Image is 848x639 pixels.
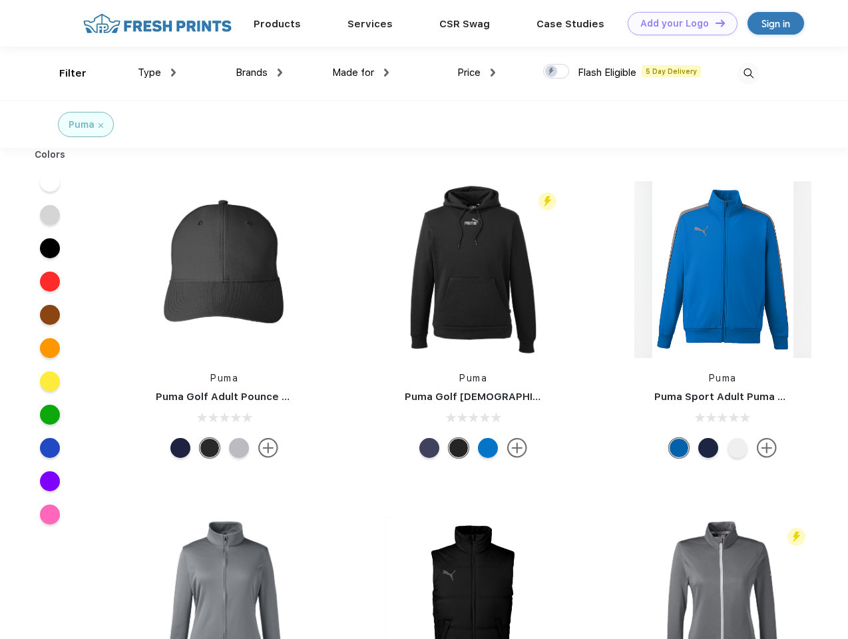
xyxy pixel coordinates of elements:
[156,391,359,403] a: Puma Golf Adult Pounce Adjustable Cap
[171,69,176,77] img: dropdown.png
[236,67,268,79] span: Brands
[787,528,805,546] img: flash_active_toggle.svg
[332,67,374,79] span: Made for
[405,391,652,403] a: Puma Golf [DEMOGRAPHIC_DATA]' Icon Golf Polo
[278,69,282,77] img: dropdown.png
[347,18,393,30] a: Services
[747,12,804,35] a: Sign in
[634,181,811,358] img: func=resize&h=266
[59,66,87,81] div: Filter
[25,148,76,162] div: Colors
[170,438,190,458] div: Peacoat
[761,16,790,31] div: Sign in
[478,438,498,458] div: Lapis Blue
[79,12,236,35] img: fo%20logo%202.webp
[459,373,487,383] a: Puma
[229,438,249,458] div: Quarry
[578,67,636,79] span: Flash Eligible
[538,192,556,210] img: flash_active_toggle.svg
[384,69,389,77] img: dropdown.png
[210,373,238,383] a: Puma
[709,373,737,383] a: Puma
[457,67,481,79] span: Price
[136,181,313,358] img: func=resize&h=266
[449,438,469,458] div: Puma Black
[491,69,495,77] img: dropdown.png
[99,123,103,128] img: filter_cancel.svg
[716,19,725,27] img: DT
[640,18,709,29] div: Add your Logo
[757,438,777,458] img: more.svg
[419,438,439,458] div: Peacoat
[698,438,718,458] div: Peacoat
[728,438,747,458] div: White and Quiet Shade
[642,65,701,77] span: 5 Day Delivery
[385,181,562,358] img: func=resize&h=266
[738,63,759,85] img: desktop_search.svg
[258,438,278,458] img: more.svg
[669,438,689,458] div: Lapis Blue
[69,118,95,132] div: Puma
[200,438,220,458] div: Puma Black
[439,18,490,30] a: CSR Swag
[138,67,161,79] span: Type
[254,18,301,30] a: Products
[507,438,527,458] img: more.svg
